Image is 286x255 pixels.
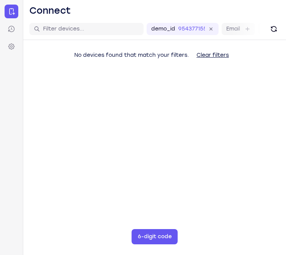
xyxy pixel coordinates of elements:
button: 6-digit code [132,229,178,244]
label: Email [226,25,240,33]
input: Filter devices... [43,25,139,33]
button: Refresh [268,23,280,35]
button: Clear filters [190,48,235,63]
span: No devices found that match your filters. [74,52,189,58]
label: demo_id [151,25,175,33]
a: Settings [5,40,18,53]
h1: Connect [29,5,71,17]
a: Connect [5,5,18,18]
a: Sessions [5,22,18,36]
